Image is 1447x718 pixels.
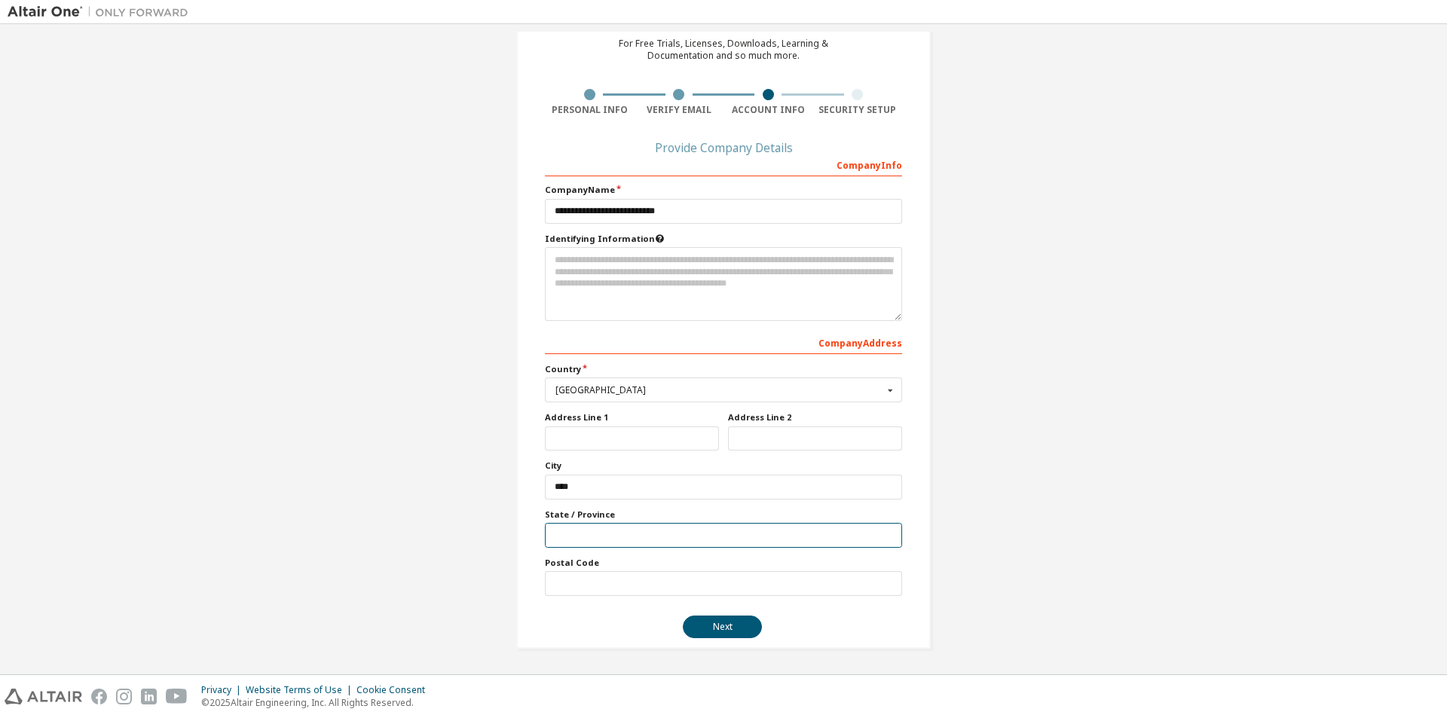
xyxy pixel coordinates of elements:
img: facebook.svg [91,689,107,704]
p: © 2025 Altair Engineering, Inc. All Rights Reserved. [201,696,434,709]
div: Website Terms of Use [246,684,356,696]
label: State / Province [545,509,902,521]
div: Privacy [201,684,246,696]
label: City [545,460,902,472]
div: Provide Company Details [545,143,902,152]
div: Company Address [545,330,902,354]
label: Postal Code [545,557,902,569]
img: instagram.svg [116,689,132,704]
div: [GEOGRAPHIC_DATA] [555,386,883,395]
img: altair_logo.svg [5,689,82,704]
div: Security Setup [813,104,903,116]
img: youtube.svg [166,689,188,704]
label: Please provide any information that will help our support team identify your company. Email and n... [545,233,902,245]
div: Cookie Consent [356,684,434,696]
div: Account Info [723,104,813,116]
div: Company Info [545,152,902,176]
label: Country [545,363,902,375]
label: Address Line 2 [728,411,902,423]
label: Address Line 1 [545,411,719,423]
div: For Free Trials, Licenses, Downloads, Learning & Documentation and so much more. [619,38,828,62]
div: Verify Email [635,104,724,116]
button: Next [683,616,762,638]
img: Altair One [8,5,196,20]
img: linkedin.svg [141,689,157,704]
div: Personal Info [545,104,635,116]
label: Company Name [545,184,902,196]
